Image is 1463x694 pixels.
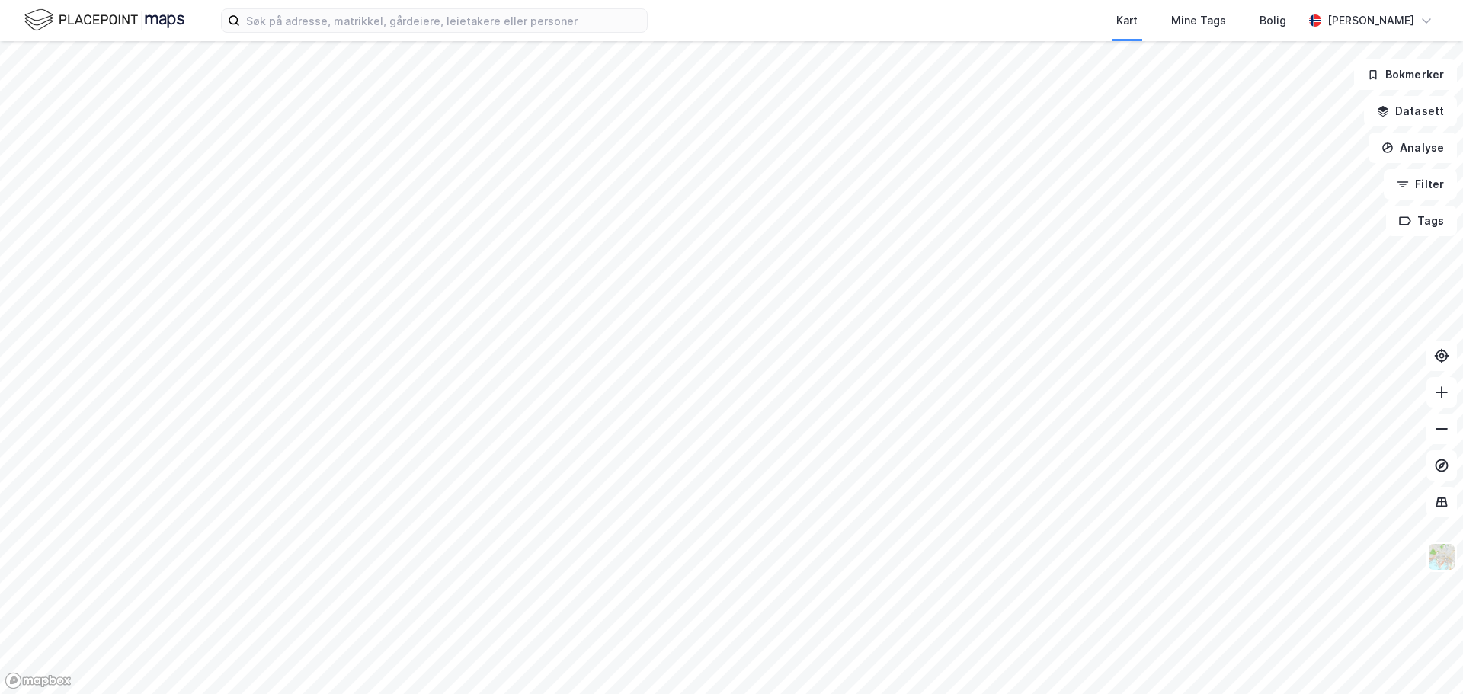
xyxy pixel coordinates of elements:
div: Mine Tags [1171,11,1226,30]
div: [PERSON_NAME] [1327,11,1414,30]
img: logo.f888ab2527a4732fd821a326f86c7f29.svg [24,7,184,34]
div: Kontrollprogram for chat [1387,621,1463,694]
div: Kart [1116,11,1138,30]
div: Bolig [1260,11,1286,30]
input: Søk på adresse, matrikkel, gårdeiere, leietakere eller personer [240,9,647,32]
iframe: Chat Widget [1387,621,1463,694]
